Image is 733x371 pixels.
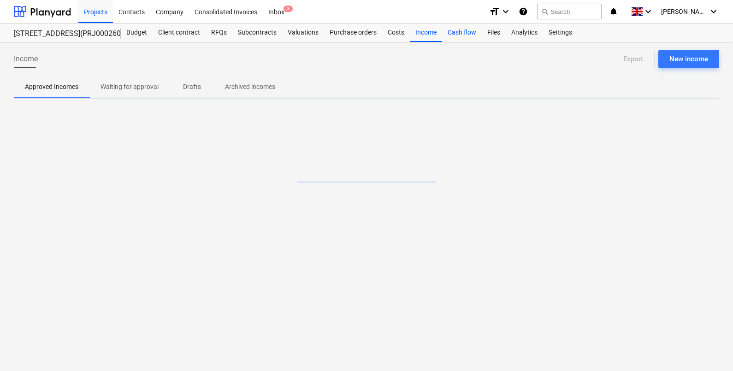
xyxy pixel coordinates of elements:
i: Knowledge base [519,6,528,17]
a: Income [410,24,442,42]
i: keyboard_arrow_down [643,6,654,17]
button: Search [537,4,602,19]
div: New income [669,53,708,65]
a: Settings [543,24,578,42]
a: Purchase orders [324,24,382,42]
p: Drafts [181,82,203,92]
a: Files [482,24,506,42]
a: Costs [382,24,410,42]
p: Waiting for approval [100,82,159,92]
a: Budget [121,24,153,42]
p: Archived incomes [225,82,275,92]
span: Income [14,53,38,65]
span: [PERSON_NAME][GEOGRAPHIC_DATA] [661,8,707,15]
a: Analytics [506,24,543,42]
i: format_size [489,6,500,17]
a: Client contract [153,24,206,42]
iframe: Chat Widget [687,327,733,371]
i: keyboard_arrow_down [500,6,511,17]
a: Valuations [282,24,324,42]
i: notifications [609,6,618,17]
a: Subcontracts [232,24,282,42]
span: search [541,8,549,15]
div: [STREET_ADDRESS](PRJ0002600) 2601946 [14,29,110,39]
button: New income [658,50,719,68]
a: Cash flow [442,24,482,42]
span: 3 [284,6,293,12]
a: RFQs [206,24,232,42]
i: keyboard_arrow_down [708,6,719,17]
p: Approved Incomes [25,82,78,92]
